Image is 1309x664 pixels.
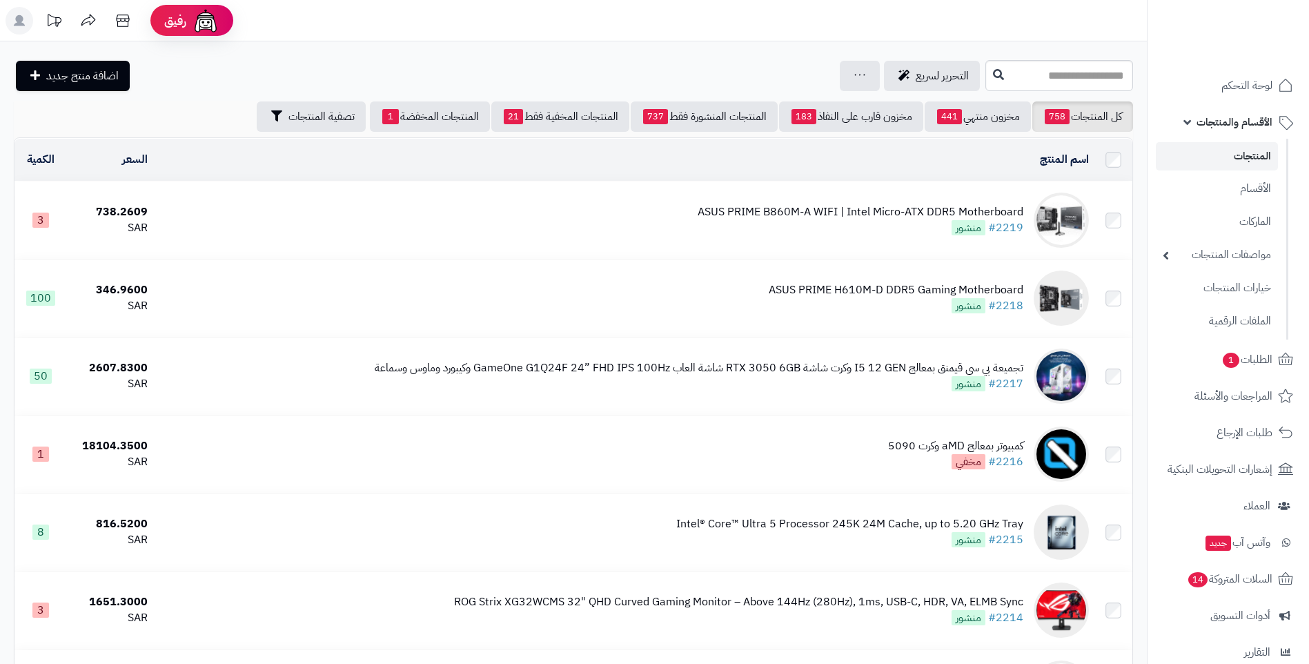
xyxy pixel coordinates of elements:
[988,531,1023,548] a: #2215
[1210,606,1270,625] span: أدوات التسويق
[631,101,778,132] a: المنتجات المنشورة فقط737
[1156,174,1278,204] a: الأقسام
[1244,643,1270,662] span: التقارير
[32,213,49,228] span: 3
[884,61,980,91] a: التحرير لسريع
[1034,583,1089,638] img: ROG Strix XG32WCMS 32" QHD Curved Gaming Monitor – Above 144Hz (280Hz), 1ms, USB-C, HDR, VA, ELMB...
[72,282,147,298] div: 346.9600
[26,291,55,306] span: 100
[698,204,1023,220] div: ASUS PRIME B860M-A WIFI | Intel Micro-ATX DDR5 Motherboard
[1045,109,1070,124] span: 758
[1156,207,1278,237] a: الماركات
[1156,453,1301,486] a: إشعارات التحويلات البنكية
[491,101,629,132] a: المنتجات المخفية فقط21
[791,109,816,124] span: 183
[454,594,1023,610] div: ROG Strix XG32WCMS 32" QHD Curved Gaming Monitor – Above 144Hz (280Hz), 1ms, USB-C, HDR, VA, ELMB...
[1156,273,1278,303] a: خيارات المنتجات
[769,282,1023,298] div: ASUS PRIME H610M-D DDR5 Gaming Motherboard
[888,438,1023,454] div: كمبيوتر بمعالج aMD وكرت 5090
[375,360,1023,376] div: تجميعة بي سي قيمنق بمعالج I5 12 GEN وكرت شاشة RTX 3050 6GB شاشة العاب GameOne G1Q24F 24” FHD IPS ...
[16,61,130,91] a: اضافة منتج جديد
[1034,349,1089,404] img: تجميعة بي سي قيمنق بمعالج I5 12 GEN وكرت شاشة RTX 3050 6GB شاشة العاب GameOne G1Q24F 24” FHD IPS ...
[1032,101,1133,132] a: كل المنتجات758
[72,594,147,610] div: 1651.3000
[1156,343,1301,376] a: الطلبات1
[643,109,668,124] span: 737
[30,369,52,384] span: 50
[1156,306,1278,336] a: الملفات الرقمية
[1156,240,1278,270] a: مواصفات المنتجات
[988,297,1023,314] a: #2218
[1187,569,1272,589] span: السلات المتروكة
[1156,599,1301,632] a: أدوات التسويق
[370,101,490,132] a: المنتجات المخفضة1
[1215,30,1296,59] img: logo-2.png
[382,109,399,124] span: 1
[1204,533,1270,552] span: وآتس آب
[1034,271,1089,326] img: ASUS PRIME H610M-D DDR5 Gaming Motherboard
[32,447,49,462] span: 1
[1188,572,1208,587] span: 14
[1156,416,1301,449] a: طلبات الإرجاع
[164,12,186,29] span: رفيق
[1217,423,1272,442] span: طلبات الإرجاع
[1034,193,1089,248] img: ASUS PRIME B860M-A WIFI | Intel Micro-ATX DDR5 Motherboard
[504,109,523,124] span: 21
[37,7,71,38] a: تحديثات المنصة
[46,68,119,84] span: اضافة منتج جديد
[1205,536,1231,551] span: جديد
[952,532,985,547] span: منشور
[1223,352,1240,368] span: 1
[1156,142,1278,170] a: المنتجات
[1034,427,1089,482] img: كمبيوتر بمعالج aMD وكرت 5090
[192,7,219,35] img: ai-face.png
[72,298,147,314] div: SAR
[1221,76,1272,95] span: لوحة التحكم
[1156,69,1301,102] a: لوحة التحكم
[1156,489,1301,523] a: العملاء
[779,101,923,132] a: مخزون قارب على النفاذ183
[925,101,1031,132] a: مخزون منتهي441
[122,151,148,168] a: السعر
[1243,496,1270,516] span: العملاء
[72,610,147,626] div: SAR
[72,438,147,454] div: 18104.3500
[72,454,147,470] div: SAR
[1156,563,1301,596] a: السلات المتروكة14
[288,108,355,125] span: تصفية المنتجات
[27,151,55,168] a: الكمية
[257,101,366,132] button: تصفية المنتجات
[72,360,147,376] div: 2607.8300
[1194,387,1272,406] span: المراجعات والأسئلة
[72,204,147,220] div: 738.2609
[1221,350,1272,369] span: الطلبات
[72,532,147,548] div: SAR
[72,516,147,532] div: 816.5200
[72,376,147,392] div: SAR
[988,375,1023,392] a: #2217
[32,603,49,618] span: 3
[952,454,985,469] span: مخفي
[988,453,1023,470] a: #2216
[32,525,49,540] span: 8
[676,516,1023,532] div: Intel® Core™ Ultra 5 Processor 245K 24M Cache, up to 5.20 GHz Tray
[952,220,985,235] span: منشور
[916,68,969,84] span: التحرير لسريع
[72,220,147,236] div: SAR
[1034,505,1089,560] img: Intel® Core™ Ultra 5 Processor 245K 24M Cache, up to 5.20 GHz Tray
[952,610,985,625] span: منشور
[988,219,1023,236] a: #2219
[952,376,985,391] span: منشور
[937,109,962,124] span: 441
[1197,113,1272,132] span: الأقسام والمنتجات
[1156,526,1301,559] a: وآتس آبجديد
[952,298,985,313] span: منشور
[988,609,1023,626] a: #2214
[1156,380,1301,413] a: المراجعات والأسئلة
[1168,460,1272,479] span: إشعارات التحويلات البنكية
[1040,151,1089,168] a: اسم المنتج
